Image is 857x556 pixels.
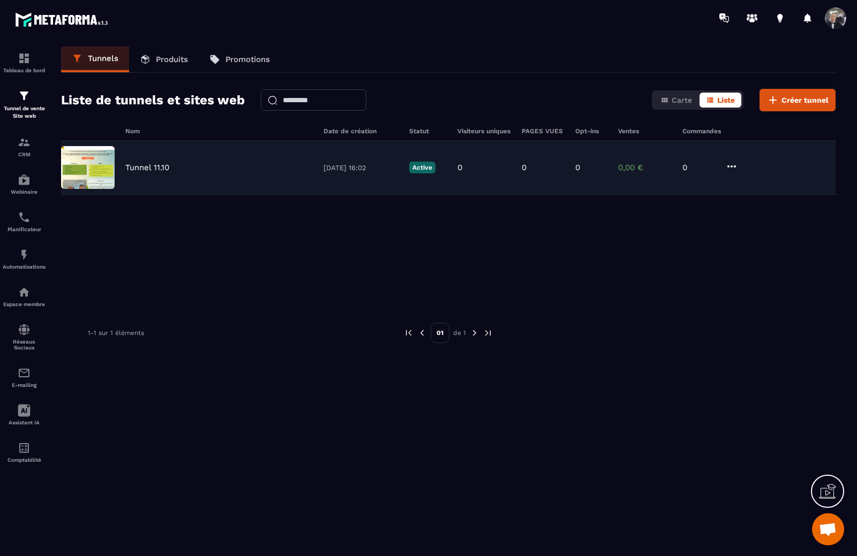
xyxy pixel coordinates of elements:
[575,127,607,135] h6: Opt-ins
[129,47,199,72] a: Produits
[18,248,31,261] img: automations
[61,146,115,189] img: image
[18,323,31,336] img: social-network
[3,189,46,195] p: Webinaire
[3,105,46,120] p: Tunnel de vente Site web
[3,396,46,433] a: Assistant IA
[812,513,844,545] div: Ouvrir le chat
[3,301,46,307] p: Espace membre
[3,203,46,240] a: schedulerschedulerPlanificateur
[324,127,399,135] h6: Date de création
[575,163,580,172] p: 0
[3,44,46,81] a: formationformationTableau de bord
[3,420,46,425] p: Assistant IA
[682,163,715,172] p: 0
[3,278,46,315] a: automationsautomationsEspace membre
[431,323,449,343] p: 01
[18,286,31,299] img: automations
[3,339,46,351] p: Réseaux Sociaux
[457,163,462,172] p: 0
[3,359,46,396] a: emailemailE-mailing
[3,226,46,232] p: Planificateur
[125,163,169,172] p: Tunnel 11.10
[781,95,829,105] span: Créer tunnel
[470,328,479,338] img: next
[324,164,399,172] p: [DATE] 16:02
[409,162,435,173] p: Active
[404,328,414,338] img: prev
[225,55,270,64] p: Promotions
[3,128,46,165] a: formationformationCRM
[700,93,741,108] button: Liste
[61,47,129,72] a: Tunnels
[682,127,721,135] h6: Commandes
[3,67,46,73] p: Tableau de bord
[3,315,46,359] a: social-networksocial-networkRéseaux Sociaux
[717,96,735,104] span: Liste
[672,96,692,104] span: Carte
[88,329,144,337] p: 1-1 sur 1 éléments
[88,54,118,63] p: Tunnels
[760,89,836,111] button: Créer tunnel
[3,240,46,278] a: automationsautomationsAutomatisations
[3,433,46,471] a: accountantaccountantComptabilité
[409,127,447,135] h6: Statut
[18,136,31,149] img: formation
[18,441,31,454] img: accountant
[522,163,527,172] p: 0
[3,165,46,203] a: automationsautomationsWebinaire
[61,89,245,111] h2: Liste de tunnels et sites web
[618,127,672,135] h6: Ventes
[3,382,46,388] p: E-mailing
[125,127,313,135] h6: Nom
[156,55,188,64] p: Produits
[3,457,46,463] p: Comptabilité
[618,163,672,172] p: 0,00 €
[18,89,31,102] img: formation
[417,328,427,338] img: prev
[199,47,281,72] a: Promotions
[18,52,31,65] img: formation
[453,329,466,337] p: de 1
[3,151,46,157] p: CRM
[483,328,493,338] img: next
[18,211,31,224] img: scheduler
[654,93,698,108] button: Carte
[3,81,46,128] a: formationformationTunnel de vente Site web
[3,264,46,270] p: Automatisations
[18,173,31,186] img: automations
[15,10,111,29] img: logo
[522,127,565,135] h6: PAGES VUES
[457,127,511,135] h6: Visiteurs uniques
[18,367,31,379] img: email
